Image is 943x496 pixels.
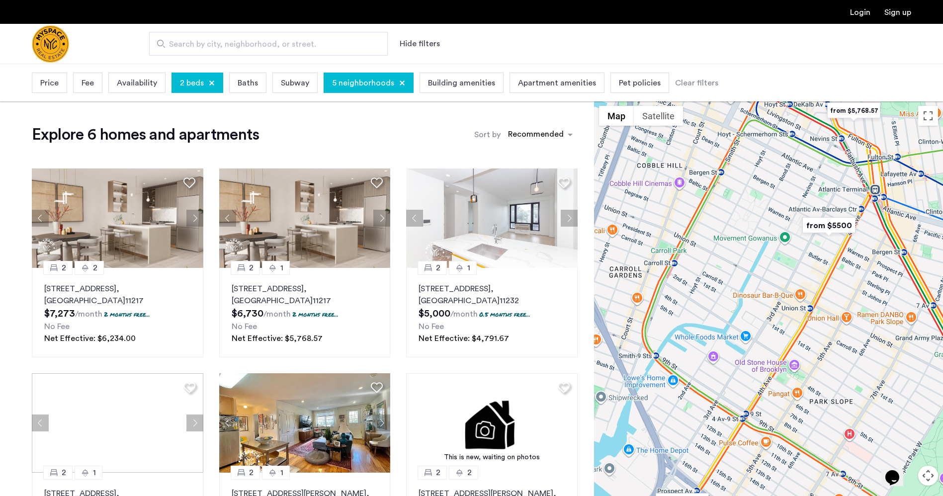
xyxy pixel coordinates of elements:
img: af89ecc1-02ec-4b73-9198-5dcabcf3354e_638766345287482525.jpeg [219,168,391,268]
span: Net Effective: $5,768.57 [232,334,323,342]
p: [STREET_ADDRESS] 11217 [232,283,378,307]
button: Map camera controls [918,466,938,486]
button: Next apartment [186,414,203,431]
span: 5 neighborhoods [332,77,394,89]
span: 1 [280,467,283,479]
span: No Fee [232,323,257,331]
p: 2 months free... [104,310,150,319]
img: 1997_638455325086925166.png [406,168,578,268]
span: 2 [62,467,66,479]
span: Net Effective: $6,234.00 [44,334,136,342]
button: Next apartment [373,414,390,431]
span: 2 [62,262,66,274]
span: 1 [93,467,96,479]
button: Previous apartment [219,414,236,431]
span: $6,730 [232,309,263,319]
span: Fee [82,77,94,89]
span: 2 beds [180,77,204,89]
button: Show satellite imagery [634,106,683,126]
button: Next apartment [373,210,390,227]
span: Availability [117,77,157,89]
span: 2 [467,467,472,479]
button: Previous apartment [32,210,49,227]
sub: /month [450,310,478,318]
div: Clear filters [675,77,718,89]
div: This is new, waiting on photos [411,452,573,463]
div: from $5,768.57 [823,99,884,122]
span: 2 [436,262,440,274]
button: Previous apartment [406,210,423,227]
p: [STREET_ADDRESS] 11217 [44,283,191,307]
label: Sort by [474,129,501,141]
img: a8b926f1-9a91-4e5e-b036-feb4fe78ee5d_638888203077880434.jpeg [219,373,391,473]
sub: /month [263,310,291,318]
h1: Explore 6 homes and apartments [32,125,259,145]
img: af89ecc1-02ec-4b73-9198-5dcabcf3354e_638766345287482525.jpeg [32,168,203,268]
div: from $5500 [798,214,859,237]
span: Price [40,77,59,89]
span: 1 [280,262,283,274]
a: Login [850,8,870,16]
p: [STREET_ADDRESS] 11232 [419,283,565,307]
p: 0.5 months free... [479,310,530,319]
a: 21[STREET_ADDRESS], [GEOGRAPHIC_DATA]112320.5 months free...No FeeNet Effective: $4,791.67 [406,268,578,357]
input: Apartment Search [149,32,388,56]
iframe: chat widget [881,456,913,486]
a: Cazamio Logo [32,25,69,63]
div: Recommended [507,128,564,143]
span: Subway [281,77,309,89]
a: 21[STREET_ADDRESS], [GEOGRAPHIC_DATA]112172 months free...No FeeNet Effective: $5,768.57 [219,268,391,357]
button: Next apartment [186,210,203,227]
span: 2 [249,262,254,274]
button: Previous apartment [32,414,49,431]
button: Next apartment [561,210,578,227]
span: Search by city, neighborhood, or street. [169,38,360,50]
span: 2 [93,262,97,274]
p: 2 months free... [292,310,339,319]
button: Show or hide filters [400,38,440,50]
button: Previous apartment [219,210,236,227]
span: Pet policies [619,77,661,89]
sub: /month [75,310,102,318]
span: Net Effective: $4,791.67 [419,334,509,342]
span: $5,000 [419,309,450,319]
button: Toggle fullscreen view [918,106,938,126]
img: logo [32,25,69,63]
span: Apartment amenities [518,77,596,89]
a: 22[STREET_ADDRESS], [GEOGRAPHIC_DATA]112172 months free...No FeeNet Effective: $6,234.00 [32,268,203,357]
span: No Fee [44,323,70,331]
span: 1 [467,262,470,274]
button: Show street map [599,106,634,126]
span: 2 [249,467,254,479]
span: No Fee [419,323,444,331]
span: 2 [436,467,440,479]
span: Building amenities [428,77,495,89]
a: Registration [884,8,911,16]
img: 1.gif [406,373,578,473]
span: $7,273 [44,309,75,319]
a: This is new, waiting on photos [406,373,578,473]
ng-select: sort-apartment [503,126,578,144]
span: Baths [238,77,258,89]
